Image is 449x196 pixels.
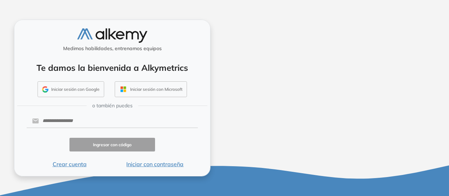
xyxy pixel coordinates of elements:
img: OUTLOOK_ICON [119,85,127,93]
img: GMAIL_ICON [42,86,48,93]
button: Crear cuenta [27,160,112,168]
span: o también puedes [92,102,133,109]
h4: Te damos la bienvenida a Alkymetrics [24,63,201,73]
button: Iniciar con contraseña [112,160,198,168]
h5: Medimos habilidades, entrenamos equipos [17,46,207,52]
button: Iniciar sesión con Microsoft [115,81,187,97]
button: Iniciar sesión con Google [38,81,104,97]
img: logo-alkemy [77,28,147,43]
button: Ingresar con código [69,138,155,151]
